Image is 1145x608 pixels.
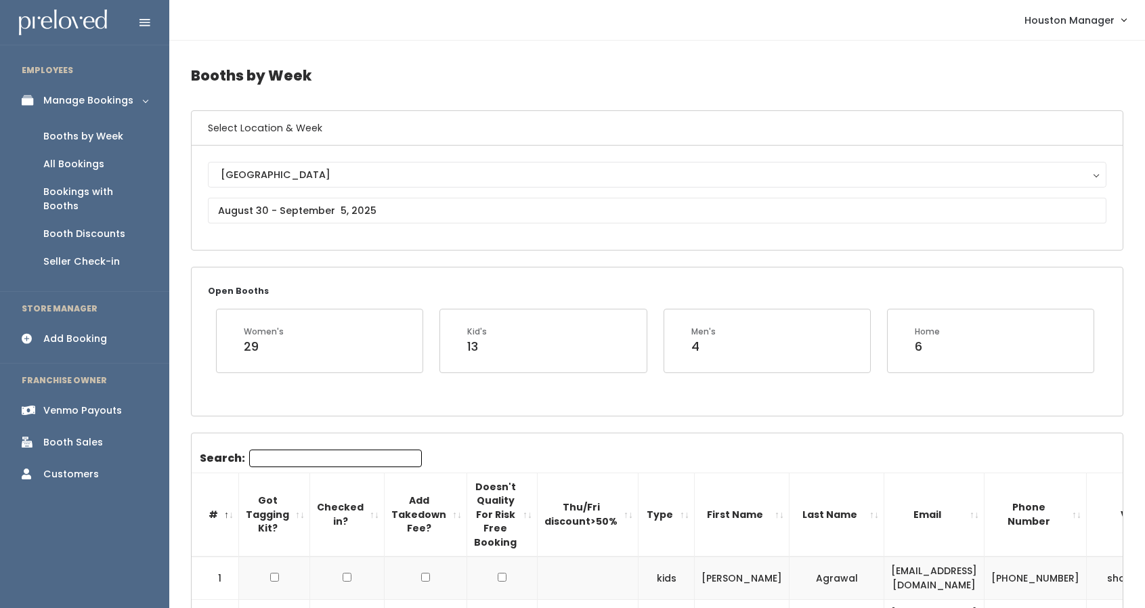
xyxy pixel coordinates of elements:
div: Booth Discounts [43,227,125,241]
td: [EMAIL_ADDRESS][DOMAIN_NAME] [884,557,985,599]
td: kids [639,557,695,599]
h6: Select Location & Week [192,111,1123,146]
img: preloved logo [19,9,107,36]
th: Type: activate to sort column ascending [639,473,695,557]
div: Bookings with Booths [43,185,148,213]
th: Last Name: activate to sort column ascending [790,473,884,557]
button: [GEOGRAPHIC_DATA] [208,162,1106,188]
th: First Name: activate to sort column ascending [695,473,790,557]
div: All Bookings [43,157,104,171]
div: Venmo Payouts [43,404,122,418]
div: Kid's [467,326,487,338]
th: #: activate to sort column descending [192,473,239,557]
td: [PERSON_NAME] [695,557,790,599]
label: Search: [200,450,422,467]
div: [GEOGRAPHIC_DATA] [221,167,1094,182]
a: Houston Manager [1011,5,1140,35]
h4: Booths by Week [191,57,1123,94]
th: Add Takedown Fee?: activate to sort column ascending [385,473,467,557]
div: 29 [244,338,284,355]
input: August 30 - September 5, 2025 [208,198,1106,223]
div: 13 [467,338,487,355]
th: Got Tagging Kit?: activate to sort column ascending [239,473,310,557]
th: Phone Number: activate to sort column ascending [985,473,1087,557]
div: Seller Check-in [43,255,120,269]
div: Add Booking [43,332,107,346]
div: 6 [915,338,940,355]
td: 1 [192,557,239,599]
th: Email: activate to sort column ascending [884,473,985,557]
span: Houston Manager [1024,13,1115,28]
div: Home [915,326,940,338]
div: 4 [691,338,716,355]
div: Women's [244,326,284,338]
td: [PHONE_NUMBER] [985,557,1087,599]
div: Booths by Week [43,129,123,144]
th: Doesn't Quality For Risk Free Booking : activate to sort column ascending [467,473,538,557]
th: Checked in?: activate to sort column ascending [310,473,385,557]
th: Thu/Fri discount&gt;50%: activate to sort column ascending [538,473,639,557]
div: Manage Bookings [43,93,133,108]
div: Booth Sales [43,435,103,450]
small: Open Booths [208,285,269,297]
input: Search: [249,450,422,467]
div: Men's [691,326,716,338]
td: Agrawal [790,557,884,599]
div: Customers [43,467,99,481]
